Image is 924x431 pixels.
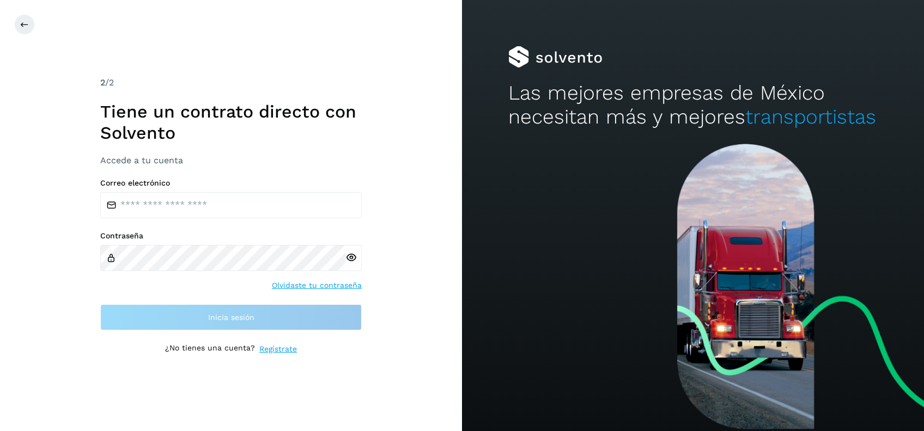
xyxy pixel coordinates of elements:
label: Correo electrónico [100,178,362,188]
div: /2 [100,76,362,89]
p: ¿No tienes una cuenta? [165,343,255,355]
a: Olvidaste tu contraseña [272,280,362,291]
span: transportistas [745,105,876,128]
h3: Accede a tu cuenta [100,155,362,165]
span: 2 [100,77,105,88]
a: Regístrate [259,343,297,355]
label: Contraseña [100,231,362,241]
span: Inicia sesión [208,313,254,321]
h1: Tiene un contrato directo con Solvento [100,101,362,143]
button: Inicia sesión [100,304,362,330]
h2: Las mejores empresas de México necesitan más y mejores [508,81,878,130]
